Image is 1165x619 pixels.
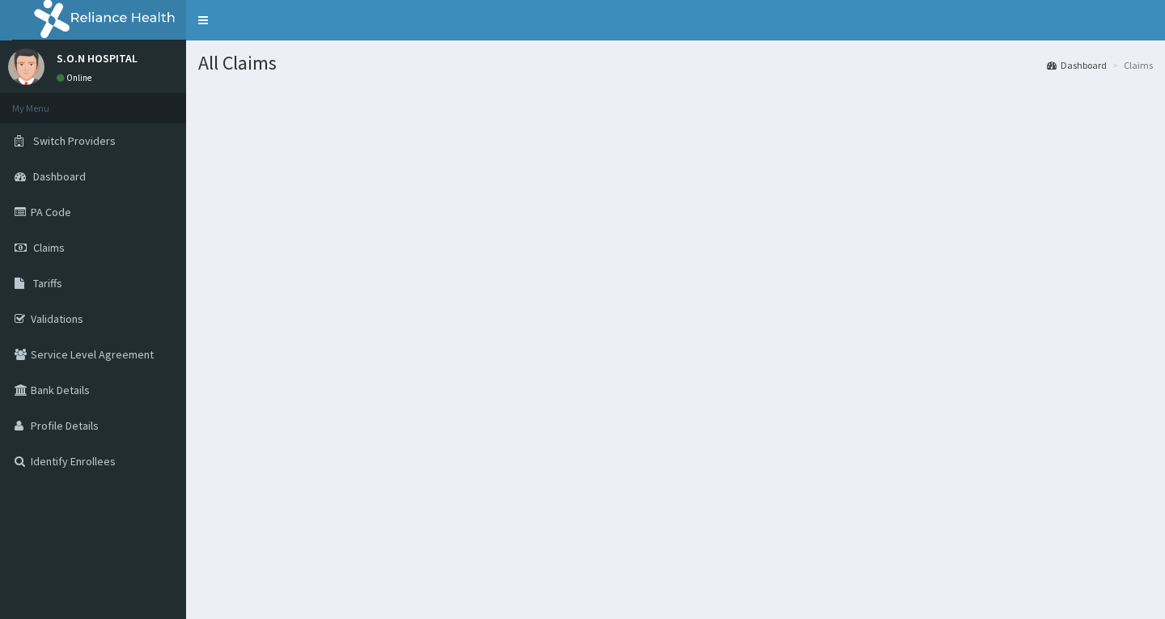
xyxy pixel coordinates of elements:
[1108,58,1153,72] li: Claims
[33,169,86,184] span: Dashboard
[33,276,62,290] span: Tariffs
[33,134,116,148] span: Switch Providers
[198,53,1153,74] h1: All Claims
[57,72,95,83] a: Online
[8,49,44,85] img: User Image
[33,240,65,255] span: Claims
[1047,58,1107,72] a: Dashboard
[57,53,138,64] p: S.O.N HOSPITAL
